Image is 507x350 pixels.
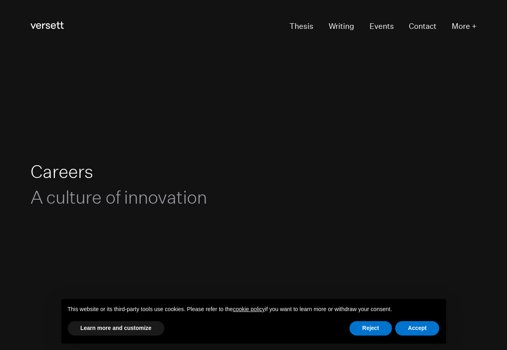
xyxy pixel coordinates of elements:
[329,19,354,34] a: Writing
[30,186,207,207] span: A culture of innovation
[30,159,322,210] h1: Careers
[289,19,313,34] a: Thesis
[55,293,452,350] div: Notice
[68,321,164,336] button: Learn more and customize
[395,321,440,336] button: Accept
[452,19,477,34] button: More +
[370,19,394,34] a: Events
[409,19,436,34] a: Contact
[61,299,446,320] div: This website or its third-party tools use cookies. Please refer to the if you want to learn more ...
[349,321,392,336] button: Reject
[233,306,265,312] a: cookie policy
